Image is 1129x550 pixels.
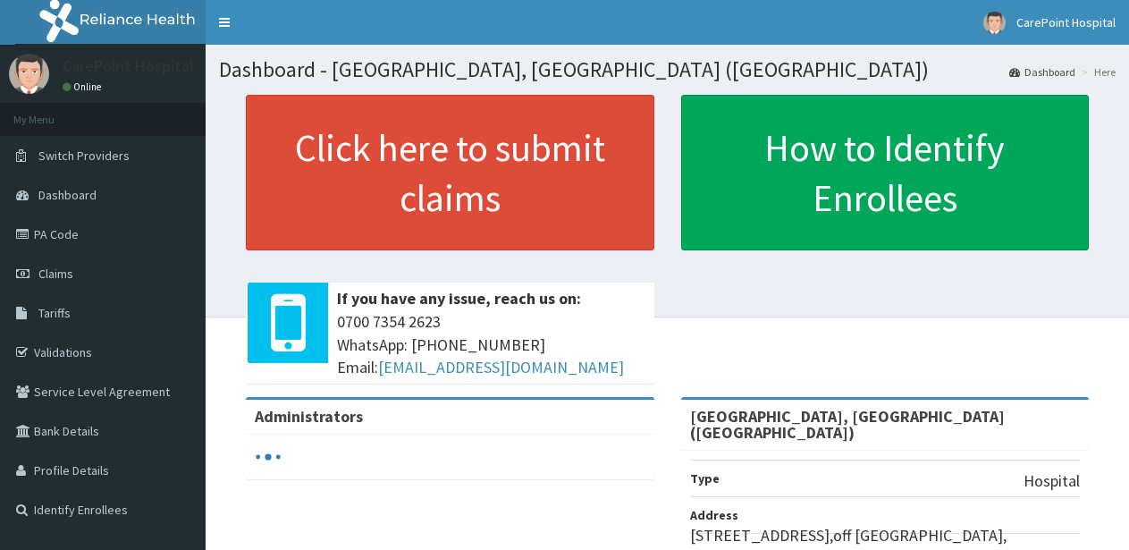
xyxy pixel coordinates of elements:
span: 0700 7354 2623 WhatsApp: [PHONE_NUMBER] Email: [337,310,645,379]
a: [EMAIL_ADDRESS][DOMAIN_NAME] [378,357,624,377]
img: User Image [9,54,49,94]
b: Type [690,470,720,487]
a: Dashboard [1009,64,1075,80]
b: If you have any issue, reach us on: [337,288,581,309]
p: CarePoint Hospital [63,58,194,74]
p: Hospital [1024,470,1080,493]
img: User Image [983,12,1006,34]
span: Claims [38,266,73,282]
a: Click here to submit claims [246,95,654,250]
span: Tariffs [38,305,71,321]
strong: [GEOGRAPHIC_DATA], [GEOGRAPHIC_DATA] ([GEOGRAPHIC_DATA]) [690,406,1005,443]
li: Here [1077,64,1116,80]
b: Administrators [255,406,363,427]
span: CarePoint Hospital [1016,14,1116,30]
svg: audio-loading [255,444,282,470]
a: Online [63,80,105,93]
h1: Dashboard - [GEOGRAPHIC_DATA], [GEOGRAPHIC_DATA] ([GEOGRAPHIC_DATA]) [219,58,1116,81]
b: Address [690,507,738,523]
a: How to Identify Enrollees [681,95,1090,250]
span: Dashboard [38,187,97,203]
span: Switch Providers [38,148,130,164]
